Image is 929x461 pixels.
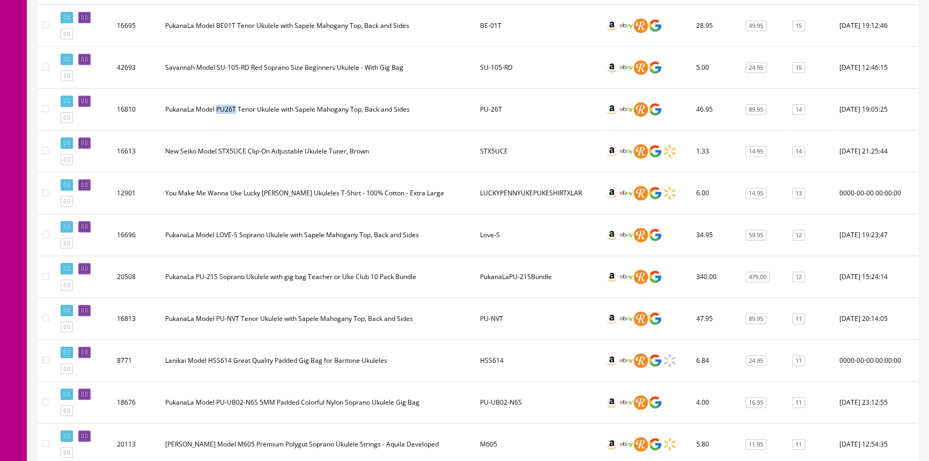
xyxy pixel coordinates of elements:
[746,439,766,450] a: 11.95
[113,340,161,382] td: 8771
[792,272,805,283] a: 12
[835,298,918,340] td: 2018-08-21 20:14:05
[604,60,619,75] img: amazon
[476,5,600,47] td: BE-01T
[604,395,619,409] img: amazon
[633,437,648,451] img: reverb
[648,102,662,116] img: google_shopping
[692,340,739,382] td: 6.84
[113,382,161,423] td: 18676
[648,395,662,409] img: google_shopping
[633,144,648,158] img: reverb
[746,397,766,408] a: 16.95
[835,256,918,298] td: 2019-07-10 15:24:14
[835,382,918,423] td: 2019-02-04 23:12:55
[792,397,805,408] a: 11
[648,60,662,75] img: google_shopping
[161,172,476,214] td: You Make Me Wanna Uke Lucky Penny Ukuleles T-Shirt - 100% Cotton - Extra Large
[792,188,805,199] a: 13
[648,353,662,368] img: google_shopping
[633,60,648,75] img: reverb
[113,256,161,298] td: 20508
[633,395,648,409] img: reverb
[476,172,600,214] td: LUCKYPENNYUKEPUKESHIRTXLAR
[113,89,161,130] td: 16810
[648,269,662,284] img: google_shopping
[746,104,766,115] a: 89.95
[662,353,677,368] img: walmart
[476,382,600,423] td: PU-UB02-N6S
[604,18,619,33] img: amazon
[792,230,805,241] a: 12
[476,340,600,382] td: HSS614
[835,5,918,47] td: 2018-08-15 19:12:46
[476,47,600,89] td: SU-105-RD
[161,47,476,89] td: Savannah Model SU-105-RD Red Soprano Size Beginners Ukulele - With Gig Bag
[619,228,633,242] img: ebay
[746,146,766,157] a: 14.95
[619,186,633,200] img: ebay
[792,62,805,74] a: 15
[835,340,918,382] td: 0000-00-00 00:00:00
[633,186,648,200] img: reverb
[746,230,766,241] a: 59.95
[633,102,648,116] img: reverb
[746,62,766,74] a: 24.95
[648,144,662,158] img: google_shopping
[604,186,619,200] img: amazon
[648,186,662,200] img: google_shopping
[161,214,476,256] td: PukanaLa Model LOVE-S Soprano Ukulele with Sapele Mahogany Top, Back and Sides
[692,172,739,214] td: 6.00
[692,130,739,172] td: 1.33
[835,172,918,214] td: 0000-00-00 00:00:00
[161,89,476,130] td: PukanaLa Model PU26T Tenor Ukulele with Sapele Mahogany Top, Back and Sides
[746,313,766,325] a: 89.95
[648,437,662,451] img: google_shopping
[113,5,161,47] td: 16695
[619,311,633,326] img: ebay
[835,47,918,89] td: 2025-06-24 12:46:15
[746,355,766,367] a: 24.95
[113,47,161,89] td: 42693
[476,256,600,298] td: PukanaLaPU-21SBundle
[113,214,161,256] td: 16696
[692,5,739,47] td: 28.95
[476,298,600,340] td: PU-NVT
[692,298,739,340] td: 47.95
[792,20,805,32] a: 15
[835,130,918,172] td: 2018-08-07 21:25:44
[662,437,677,451] img: walmart
[476,214,600,256] td: Love-S
[692,89,739,130] td: 46.95
[835,214,918,256] td: 2018-08-15 19:23:47
[619,60,633,75] img: ebay
[633,228,648,242] img: reverb
[633,353,648,368] img: reverb
[746,20,766,32] a: 49.95
[476,89,600,130] td: PU-26T
[619,353,633,368] img: ebay
[161,382,476,423] td: PukanaLa Model PU-UB02-N6S 5MM Padded Colorful Nylon Soprano Ukulele Gig Bag
[746,272,770,283] a: 479.00
[746,188,766,199] a: 14.95
[792,313,805,325] a: 11
[161,340,476,382] td: Lanikai Model HSS614 Great Quality Padded Gig Bag for Baritone Ukuleles
[792,355,805,367] a: 11
[619,395,633,409] img: ebay
[792,146,805,157] a: 14
[619,144,633,158] img: ebay
[604,102,619,116] img: amazon
[604,437,619,451] img: amazon
[161,5,476,47] td: PukanaLa Model BE01T Tenor Ukulele with Sapele Mahogany Top, Back and Sides
[633,311,648,326] img: reverb
[619,269,633,284] img: ebay
[113,172,161,214] td: 12901
[662,144,677,158] img: walmart
[604,353,619,368] img: amazon
[792,439,805,450] a: 11
[161,298,476,340] td: PukanaLa Model PU-NVT Tenor Ukulele with Sapele Mahogany Top, Back and Sides
[692,47,739,89] td: 5.00
[113,298,161,340] td: 16813
[648,18,662,33] img: google_shopping
[619,102,633,116] img: ebay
